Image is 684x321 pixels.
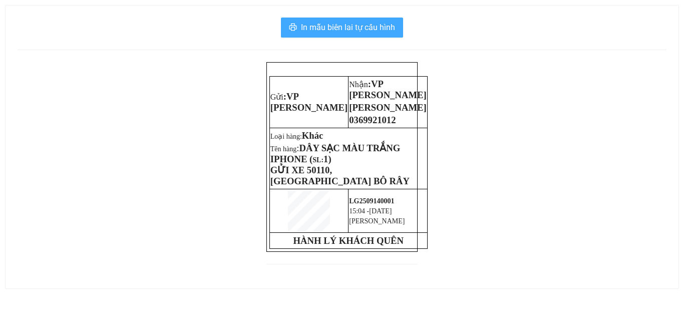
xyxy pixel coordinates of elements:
span: SL: [312,156,323,164]
button: printerIn mẫu biên lai tự cấu hình [281,18,403,38]
span: [DATE] [369,207,392,215]
span: : [270,91,348,113]
span: GỬI XE 50110, [GEOGRAPHIC_DATA] BÔ RÂY [270,165,410,186]
span: VP [PERSON_NAME] [349,79,426,100]
span: LG2509140001 [349,197,394,205]
strong: HÀNH LÝ KHÁCH QUÊN [293,235,404,246]
span: Tên hàng [270,145,400,164]
span: Gửi [270,93,283,101]
span: : [270,143,400,164]
span: 1) [323,154,331,164]
span: VP [PERSON_NAME] [270,91,348,113]
span: Khác [302,130,323,141]
span: DÂY SẠC MÀU TRẮNG IPHONE ( [270,143,400,164]
span: [PERSON_NAME] [349,102,426,113]
span: : [349,79,426,100]
span: printer [289,23,297,33]
span: [PERSON_NAME] [349,217,405,225]
span: Nhận [349,80,368,89]
span: 15:04 - [349,207,369,215]
span: Loại hàng: [270,133,323,140]
span: 0369921012 [349,115,396,125]
span: In mẫu biên lai tự cấu hình [301,21,395,34]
